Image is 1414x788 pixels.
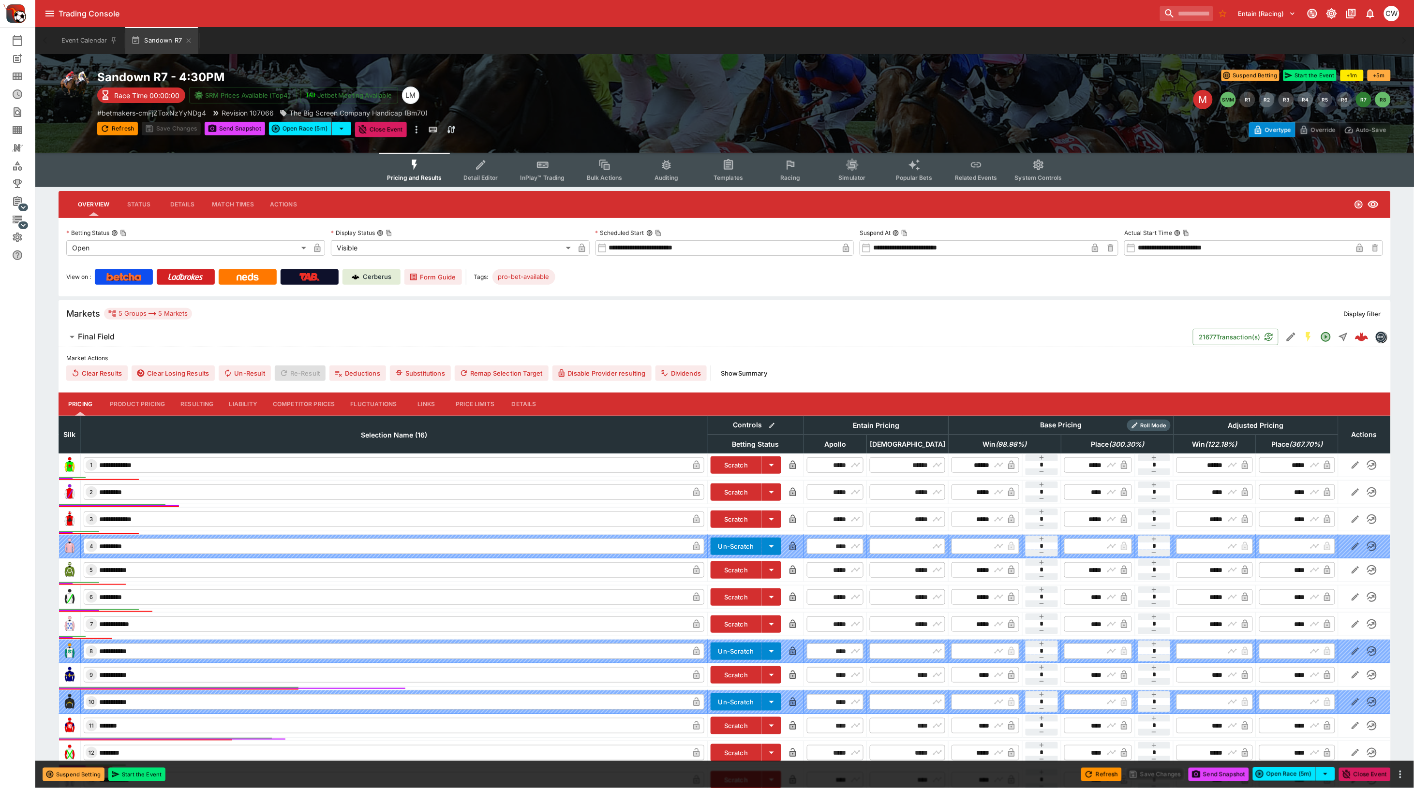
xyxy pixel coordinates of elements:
[300,87,398,103] button: Jetbet Meeting Available
[552,365,652,381] button: Disable Provider resulting
[62,589,77,605] img: runner 6
[386,230,392,236] button: Copy To Clipboard
[12,160,39,172] div: Categories
[1339,768,1391,781] button: Close Event
[1261,438,1333,450] span: Place(367.70%)
[1316,767,1335,781] button: select merge strategy
[350,429,438,441] span: Selection Name (16)
[655,230,662,236] button: Copy To Clipboard
[1081,768,1122,781] button: Refresh
[108,768,165,781] button: Start the Event
[1265,125,1291,135] p: Overtype
[111,230,118,236] button: Betting StatusCopy To Clipboard
[12,232,39,243] div: System Settings
[379,153,1070,187] div: Event type filters
[1282,328,1300,346] button: Edit Detail
[404,269,462,285] a: Form Guide
[860,229,891,237] p: Suspend At
[390,365,451,381] button: Substitutions
[66,365,128,381] button: Clear Results
[222,108,274,118] p: Revision 107066
[896,174,932,181] span: Popular Bets
[204,193,262,216] button: Match Times
[711,483,762,501] button: Scratch
[87,699,96,705] span: 10
[1354,200,1364,209] svg: Open
[714,174,743,181] span: Templates
[41,5,59,22] button: open drawer
[59,416,81,453] th: Silk
[120,230,127,236] button: Copy To Clipboard
[1368,70,1391,81] button: +5m
[1338,306,1387,321] button: Display filter
[1355,330,1369,344] img: logo-cerberus--red.svg
[1356,92,1371,107] button: R7
[1233,6,1302,21] button: Select Tenant
[62,457,77,473] img: runner 1
[161,193,204,216] button: Details
[1193,329,1279,345] button: 21677Transaction(s)
[1174,416,1338,435] th: Adjusted Pricing
[492,272,555,282] span: pro-bet-available
[448,393,502,416] button: Price Limits
[1037,419,1086,431] div: Base Pricing
[1298,92,1313,107] button: R4
[595,229,644,237] p: Scheduled Start
[1193,90,1213,109] div: Edit Meeting
[1375,331,1387,343] div: betmakers
[972,438,1038,450] span: Win(98.98%)
[1304,5,1321,22] button: Connected to PK
[1221,70,1280,81] button: Suspend Betting
[12,53,39,64] div: New Event
[70,193,117,216] button: Overview
[12,35,39,46] div: Event Calendar
[707,416,804,435] th: Controls
[711,666,762,684] button: Scratch
[66,351,1383,365] label: Market Actions
[492,269,555,285] div: Betting Target: cerberus
[88,594,95,600] span: 6
[1249,122,1295,137] button: Overtype
[1215,6,1231,21] button: No Bookmarks
[996,438,1027,450] em: ( 98.98 %)
[1253,767,1335,781] div: split button
[1352,327,1371,347] a: afacde39-2c04-4a21-9ea7-088378d1948a
[62,539,77,554] img: runner 4
[1320,331,1332,343] svg: Open
[463,174,498,181] span: Detail Editor
[62,643,77,659] img: runner 8
[655,365,707,381] button: Dividends
[1182,438,1248,450] span: Win(122.18%)
[1337,92,1352,107] button: R6
[502,393,546,416] button: Details
[901,230,908,236] button: Copy To Clipboard
[1323,5,1340,22] button: Toggle light/dark mode
[1124,229,1172,237] p: Actual Start Time
[173,393,221,416] button: Resulting
[168,273,203,281] img: Ladbrokes
[59,9,1156,19] div: Trading Console
[352,273,359,281] img: Cerberus
[102,393,173,416] button: Product Pricing
[711,538,762,555] button: Un-Scratch
[132,365,215,381] button: Clear Losing Results
[108,308,188,320] div: 5 Groups 5 Markets
[12,249,39,261] div: Help & Support
[62,511,77,527] img: runner 3
[363,272,392,282] p: Cerberus
[711,642,762,660] button: Un-Scratch
[66,269,91,285] label: View on :
[1368,199,1379,210] svg: Visible
[780,174,800,181] span: Racing
[62,484,77,500] img: runner 2
[1221,92,1391,107] nav: pagination navigation
[955,174,997,181] span: Related Events
[59,327,1193,347] button: Final Field
[97,108,206,118] p: Copy To Clipboard
[66,308,100,319] h5: Markets
[715,365,773,381] button: ShowSummary
[88,516,95,523] span: 3
[474,269,489,285] label: Tags:
[646,230,653,236] button: Scheduled StartCopy To Clipboard
[1340,122,1391,137] button: Auto-Save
